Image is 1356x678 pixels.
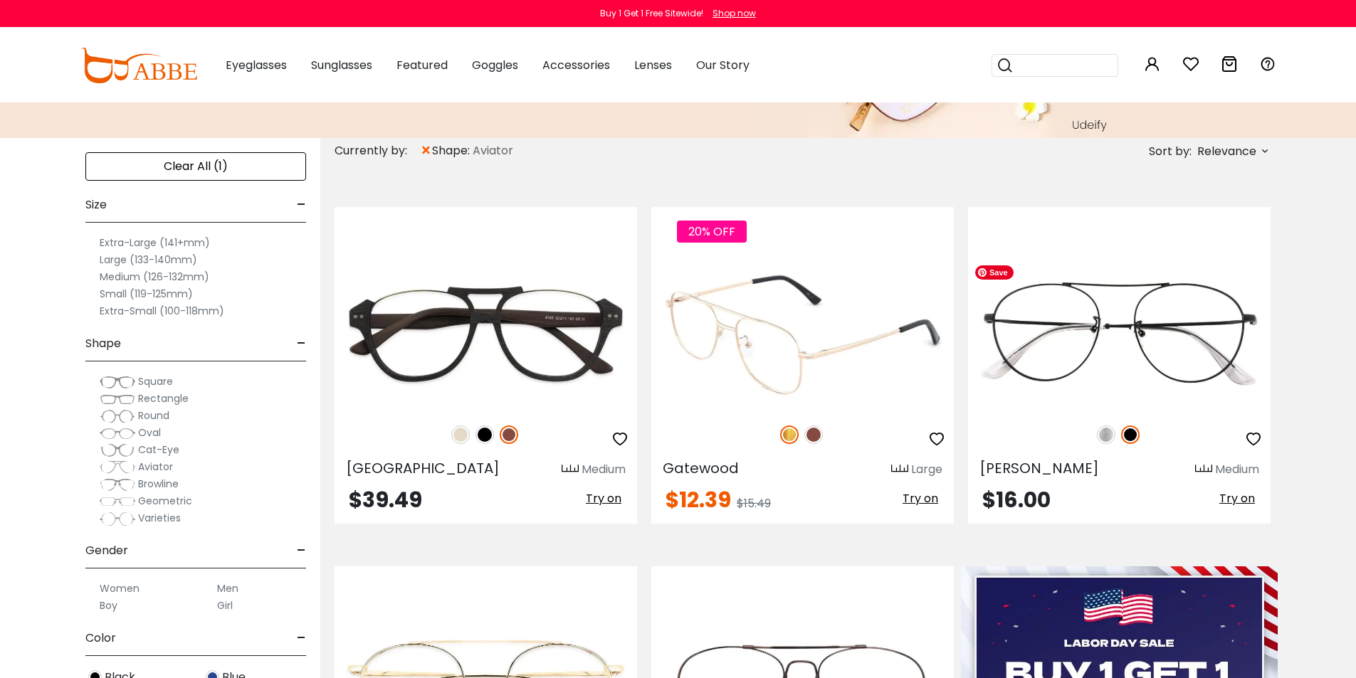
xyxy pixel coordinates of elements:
[975,265,1014,280] span: Save
[666,484,731,515] span: $12.39
[1097,425,1115,444] img: Silver
[226,57,287,73] span: Eyeglasses
[634,57,672,73] span: Lenses
[780,425,799,444] img: Gold
[432,142,473,159] span: shape:
[100,409,135,423] img: Round.png
[500,425,518,444] img: Brown
[100,460,135,475] img: Aviator.png
[85,152,306,181] div: Clear All (1)
[100,443,135,457] img: Cat-Eye.png
[562,464,579,475] img: size ruler
[1197,139,1256,164] span: Relevance
[586,490,621,507] span: Try on
[217,597,233,614] label: Girl
[297,327,306,361] span: -
[451,425,470,444] img: Cream
[677,221,747,243] span: 20% OFF
[335,138,420,164] div: Currently by:
[85,621,116,655] span: Color
[85,188,107,222] span: Size
[100,494,135,509] img: Geometric.png
[100,375,135,389] img: Square.png
[663,458,739,478] span: Gatewood
[80,48,197,83] img: abbeglasses.com
[100,597,117,614] label: Boy
[1195,464,1212,475] img: size ruler
[346,458,500,478] span: [GEOGRAPHIC_DATA]
[100,477,135,492] img: Browline.png
[85,534,128,568] span: Gender
[1219,490,1255,507] span: Try on
[138,460,173,474] span: Aviator
[297,534,306,568] span: -
[85,327,121,361] span: Shape
[138,477,179,491] span: Browline
[891,464,908,475] img: size ruler
[1215,489,1259,508] button: Try on
[335,258,637,410] img: Brown Ocean Gate - Combination ,Universal Bridge Fit
[472,57,518,73] span: Goggles
[100,302,224,319] label: Extra-Small (100-118mm)
[542,57,610,73] span: Accessories
[898,489,942,508] button: Try on
[138,374,173,388] span: Square
[100,285,193,302] label: Small (119-125mm)
[138,425,161,440] span: Oval
[297,621,306,655] span: -
[804,425,823,444] img: Brown
[696,57,750,73] span: Our Story
[903,490,938,507] span: Try on
[311,57,372,73] span: Sunglasses
[100,580,140,597] label: Women
[1121,425,1140,444] img: Black
[100,268,209,285] label: Medium (126-132mm)
[475,425,494,444] img: Black
[705,7,756,19] a: Shop now
[138,391,189,406] span: Rectangle
[651,258,954,410] img: Gold Gatewood - Metal ,Adjust Nose Pads
[100,426,135,440] img: Oval.png
[582,461,626,478] div: Medium
[473,142,513,159] span: Aviator
[297,188,306,222] span: -
[713,7,756,20] div: Shop now
[1215,461,1259,478] div: Medium
[100,234,210,251] label: Extra-Large (141+mm)
[420,138,432,164] span: ×
[979,458,1099,478] span: [PERSON_NAME]
[138,494,192,508] span: Geometric
[396,57,448,73] span: Featured
[138,408,169,423] span: Round
[100,512,135,526] img: Varieties.png
[600,7,703,20] div: Buy 1 Get 1 Free Sitewide!
[349,484,422,515] span: $39.49
[982,484,1051,515] span: $16.00
[968,258,1271,410] img: Black Ellie - Metal ,Adjust Nose Pads
[737,495,771,512] span: $15.49
[1149,143,1192,159] span: Sort by:
[138,511,181,525] span: Varieties
[138,443,179,457] span: Cat-Eye
[217,580,238,597] label: Men
[100,251,197,268] label: Large (133-140mm)
[100,392,135,406] img: Rectangle.png
[911,461,942,478] div: Large
[582,489,626,508] button: Try on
